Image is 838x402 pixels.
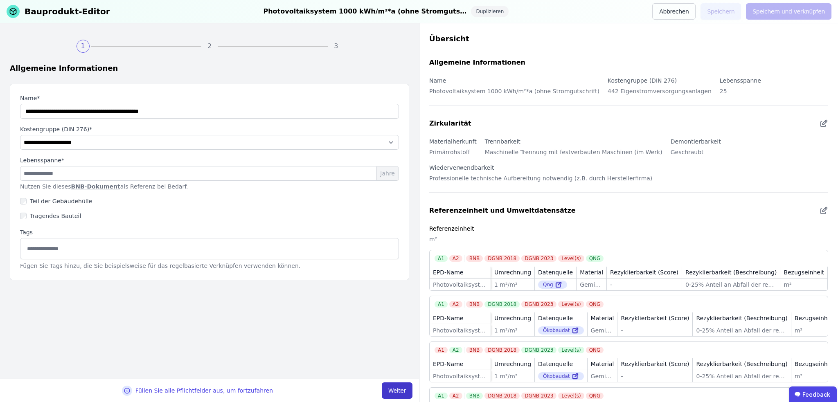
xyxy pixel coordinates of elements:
[580,281,603,289] div: Gemischt - Elektronik
[558,393,584,399] div: Level(s)
[586,347,604,353] div: QNG
[433,314,463,322] div: EPD-Name
[429,164,494,171] label: Wiederverwendbarkeit
[521,347,556,353] div: DGNB 2023
[591,314,614,322] div: Material
[429,77,446,84] label: Name
[685,281,777,289] div: 0-25% Anteil an Abfall der recycled wird
[77,40,90,53] div: 1
[429,33,828,45] div: Übersicht
[25,6,110,17] div: Bauprodukt-Editor
[494,281,531,289] div: 1 m²/m²
[429,119,471,128] div: Zirkularität
[429,173,652,189] div: Professionelle technische Aufbereitung notwendig (z.B. durch Herstellerfirma)
[135,386,273,395] div: Füllen Sie alle Pflichtfelder aus, um fortzufahren
[652,3,696,20] button: Abbrechen
[20,156,64,164] label: Lebensspanne*
[610,268,678,276] div: Rezyklierbarkeit (Score)
[20,228,399,236] label: Tags
[696,314,787,322] div: Rezyklierbarkeit (Beschreibung)
[671,146,721,163] div: Geschraubt
[10,63,409,74] div: Allgemeine Informationen
[429,138,477,145] label: Materialherkunft
[538,281,567,289] div: Qng
[696,326,787,335] div: 0-25% Anteil an Abfall der recycled wird
[701,3,741,20] button: Speichern
[329,40,342,53] div: 3
[20,182,399,191] p: Nutzen Sie dieses als Referenz bei Bedarf.
[466,393,483,399] div: BNB
[382,382,412,399] button: Weiter
[521,255,556,262] div: DGNB 2023
[591,360,614,368] div: Material
[466,255,483,262] div: BNB
[20,262,399,270] div: Fügen Sie Tags hinzu, die Sie beispielsweise für das regelbasierte Verknüpfen verwenden können.
[558,255,584,262] div: Level(s)
[466,347,483,353] div: BNB
[586,301,604,308] div: QNG
[795,314,835,322] div: Bezugseinheit
[586,393,604,399] div: QNG
[494,268,531,276] div: Umrechnung
[471,6,509,17] div: Duplizieren
[429,58,525,67] div: Allgemeine Informationen
[580,268,603,276] div: Material
[429,225,474,232] label: Referenzeinheit
[484,393,520,399] div: DGNB 2018
[376,166,399,180] span: Jahre
[429,85,599,102] div: Photovoltaiksystem 1000 kWh/m²*a (ohne Stromgutschrift)
[538,268,573,276] div: Datenquelle
[20,94,399,102] label: Name*
[466,301,483,308] div: BNB
[621,372,689,380] div: -
[435,301,448,308] div: A1
[621,314,689,322] div: Rezyklierbarkeit (Score)
[433,281,487,289] div: Photovoltaiksystem 1000 kWh/m²*a (ohne Stromgutschrift)
[435,347,448,353] div: A1
[449,255,462,262] div: A2
[608,77,677,84] label: Kostengruppe (DIN 276)
[435,393,448,399] div: A1
[433,360,463,368] div: EPD-Name
[429,234,828,250] div: m²
[485,146,662,163] div: Maschinelle Trennung mit festverbauten Maschinen (im Werk)
[494,360,531,368] div: Umrechnung
[433,372,487,380] div: Photovoltaiksystem 1000 kWh/m2*a ohne Stromgutschrift
[494,372,531,380] div: 1 m²/m²
[485,138,520,145] label: Trennbarkeit
[521,301,556,308] div: DGNB 2023
[521,393,556,399] div: DGNB 2023
[20,125,399,133] label: audits.requiredField
[449,301,462,308] div: A2
[435,255,448,262] div: A1
[591,326,614,335] div: Gemischt - Elektronik
[558,347,584,353] div: Level(s)
[685,268,777,276] div: Rezyklierbarkeit (Beschreibung)
[795,326,835,335] div: m²
[538,372,584,380] div: Ökobaudat
[795,360,835,368] div: Bezugseinheit
[484,301,520,308] div: DGNB 2018
[494,326,531,335] div: 1 m²/m²
[538,314,573,322] div: Datenquelle
[433,268,463,276] div: EPD-Name
[784,281,824,289] div: m²
[586,255,604,262] div: QNG
[433,326,487,335] div: Photovoltaiksystem 1000 kWh/m²*a (ohne Stromgutschrift)
[484,347,520,353] div: DGNB 2018
[621,360,689,368] div: Rezyklierbarkeit (Score)
[795,372,835,380] div: m²
[203,40,216,53] div: 2
[71,183,120,190] a: BNB-Dokument
[27,197,92,205] label: Teil der Gebäudehülle
[591,372,614,380] div: Gemischt - Elektronik
[671,138,721,145] label: Demontierbarkeit
[608,85,712,102] div: 442 Eigenstromversorgungsanlagen
[720,77,761,84] label: Lebensspanne
[610,281,678,289] div: -
[621,326,689,335] div: -
[784,268,824,276] div: Bezugseinheit
[696,372,787,380] div: 0-25% Anteil an Abfall der recycled wird
[696,360,787,368] div: Rezyklierbarkeit (Beschreibung)
[538,326,584,335] div: Ökobaudat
